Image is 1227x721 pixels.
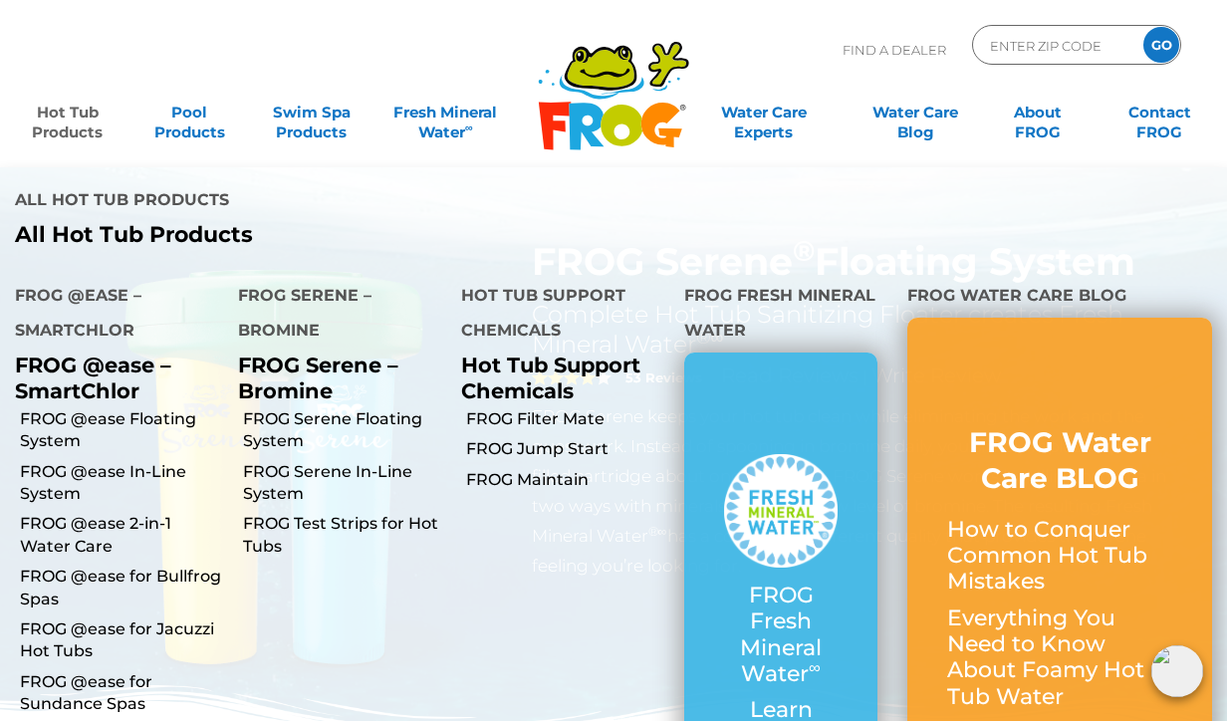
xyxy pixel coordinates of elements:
h4: FROG Serene – Bromine [238,278,431,353]
input: GO [1143,27,1179,63]
h3: FROG Water Care BLOG [947,424,1172,497]
a: FROG Water Care BLOG How to Conquer Common Hot Tub Mistakes Everything You Need to Know About Foa... [947,424,1172,721]
a: FROG Test Strips for Hot Tubs [243,513,446,558]
h4: All Hot Tub Products [15,182,599,222]
h4: FROG Fresh Mineral Water [684,278,877,353]
a: FROG @ease for Sundance Spas [20,671,223,716]
a: FROG @ease for Jacuzzi Hot Tubs [20,618,223,663]
a: Swim SpaProducts [264,93,359,132]
a: PoolProducts [142,93,237,132]
a: AboutFROG [990,93,1085,132]
p: FROG Serene – Bromine [238,353,431,402]
a: FROG Filter Mate [466,408,669,430]
sup: ∞ [465,120,473,134]
a: FROG Serene In-Line System [243,461,446,506]
a: ContactFROG [1112,93,1207,132]
h4: FROG Water Care Blog [907,278,1212,318]
a: Water CareExperts [686,93,841,132]
p: Find A Dealer [843,25,946,75]
a: FROG Jump Start [466,438,669,460]
a: FROG @ease Floating System [20,408,223,453]
a: Fresh MineralWater∞ [386,93,505,132]
h4: Hot Tub Support Chemicals [461,278,654,353]
sup: ∞ [809,657,821,677]
p: Everything You Need to Know About Foamy Hot Tub Water [947,605,1172,711]
a: FROG @ease In-Line System [20,461,223,506]
p: Hot Tub Support Chemicals [461,353,654,402]
a: Water CareBlog [867,93,962,132]
a: FROG Maintain [466,469,669,491]
a: FROG @ease for Bullfrog Spas [20,566,223,610]
a: Hot TubProducts [20,93,115,132]
p: FROG Fresh Mineral Water [724,583,838,688]
p: How to Conquer Common Hot Tub Mistakes [947,517,1172,596]
input: Zip Code Form [988,31,1122,60]
a: All Hot Tub Products [15,222,599,248]
a: FROG Serene Floating System [243,408,446,453]
img: openIcon [1151,645,1203,697]
h4: FROG @ease – SmartChlor [15,278,208,353]
p: FROG @ease – SmartChlor [15,353,208,402]
a: FROG @ease 2-in-1 Water Care [20,513,223,558]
